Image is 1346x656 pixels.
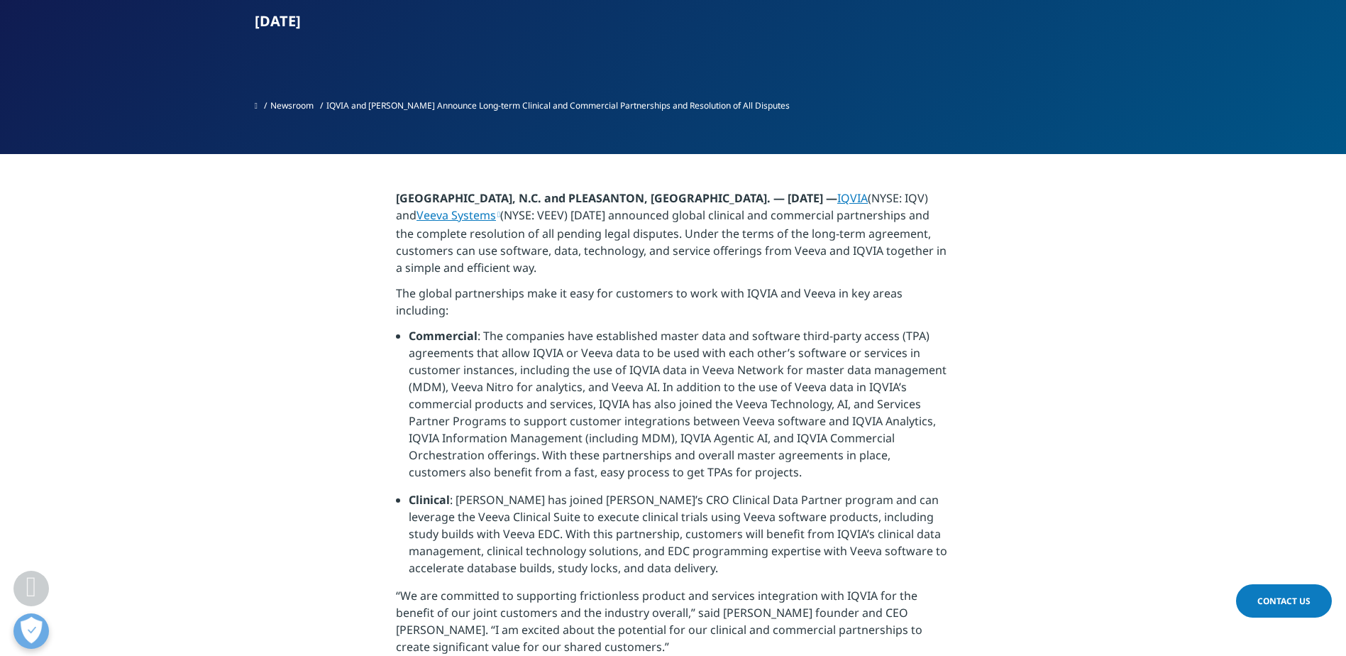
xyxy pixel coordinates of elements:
div: [DATE] [255,11,1092,31]
p: (NYSE: IQV) and (NYSE: VEEV) [DATE] announced global clinical and commercial partnerships and the... [396,190,950,285]
strong: Clinical [409,492,450,508]
a: Newsroom [270,99,314,111]
a: Veeva Systems [417,207,500,223]
span: IQVIA and [PERSON_NAME] Announce Long-term Clinical and Commercial Partnerships and Resolution of... [326,99,790,111]
li: : [PERSON_NAME] has joined [PERSON_NAME]’s CRO Clinical Data Partner program and can leverage the... [409,491,950,587]
li: : The companies have established master data and software third-party access (TPA) agreements tha... [409,327,950,491]
strong: Commercial [409,328,478,344]
a: IQVIA [837,190,868,206]
a: Contact Us [1236,584,1332,618]
p: The global partnerships make it easy for customers to work with IQVIA and Veeva in key areas incl... [396,285,950,327]
span: Contact Us [1257,595,1311,607]
button: Open Preferences [13,613,49,649]
strong: [GEOGRAPHIC_DATA], N.C. and PLEASANTON, [GEOGRAPHIC_DATA]. — [DATE] — [396,190,837,206]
